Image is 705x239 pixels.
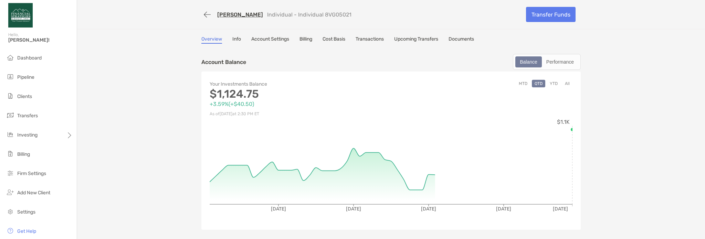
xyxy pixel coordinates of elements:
p: Account Balance [201,58,246,66]
img: firm-settings icon [6,169,14,177]
div: segmented control [513,54,581,70]
p: Your Investments Balance [210,80,391,88]
a: Cost Basis [323,36,345,44]
tspan: [DATE] [271,206,286,212]
span: Clients [17,94,32,99]
span: Add New Client [17,190,50,196]
span: Investing [17,132,38,138]
span: Get Help [17,228,36,234]
span: [PERSON_NAME]! [8,37,73,43]
a: [PERSON_NAME] [217,11,263,18]
img: get-help icon [6,227,14,235]
p: $1,124.75 [210,90,391,98]
a: Info [232,36,241,44]
button: All [562,80,572,87]
span: Dashboard [17,55,42,61]
span: Billing [17,151,30,157]
tspan: [DATE] [496,206,511,212]
img: clients icon [6,92,14,100]
img: settings icon [6,207,14,216]
tspan: $1.1K [557,119,570,125]
p: Individual - Individual 8VG05021 [267,11,351,18]
img: dashboard icon [6,53,14,62]
img: pipeline icon [6,73,14,81]
div: Performance [543,57,578,67]
img: investing icon [6,130,14,139]
a: Transfer Funds [526,7,576,22]
a: Billing [299,36,312,44]
tspan: [DATE] [346,206,361,212]
a: Overview [201,36,222,44]
button: YTD [547,80,560,87]
button: QTD [532,80,545,87]
a: Transactions [356,36,384,44]
span: Firm Settings [17,171,46,176]
tspan: [DATE] [553,206,568,212]
button: MTD [516,80,530,87]
img: transfers icon [6,111,14,119]
img: Zoe Logo [8,3,33,28]
span: Pipeline [17,74,34,80]
span: Transfers [17,113,38,119]
a: Account Settings [251,36,289,44]
tspan: [DATE] [421,206,436,212]
div: Balance [516,57,541,67]
img: add_new_client icon [6,188,14,196]
img: billing icon [6,150,14,158]
a: Upcoming Transfers [394,36,438,44]
p: As of [DATE] at 2:30 PM ET [210,110,391,118]
span: Settings [17,209,35,215]
a: Documents [449,36,474,44]
p: +3.59% ( +$40.50 ) [210,100,391,108]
